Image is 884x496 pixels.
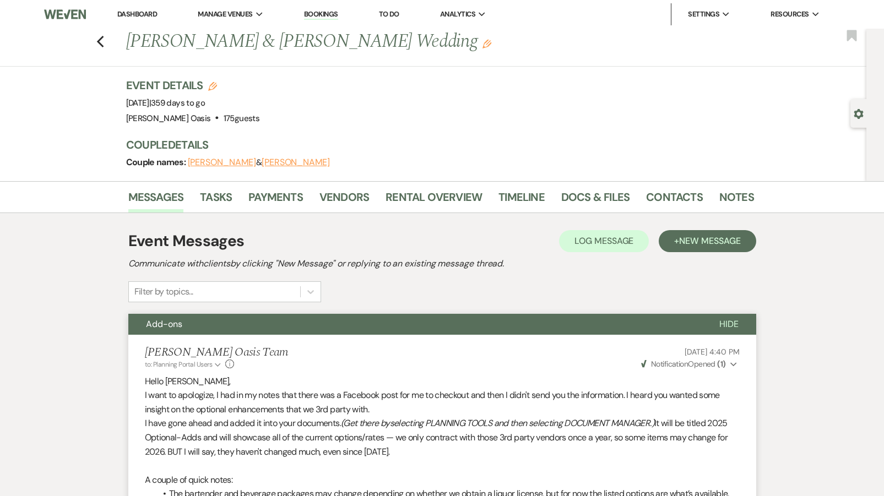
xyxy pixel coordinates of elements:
[126,113,211,124] span: [PERSON_NAME] Oasis
[145,359,223,369] button: to: Planning Portal Users
[651,359,688,369] span: Notification
[304,9,338,20] a: Bookings
[646,188,703,212] a: Contacts
[149,97,205,108] span: |
[482,39,491,48] button: Edit
[145,346,289,359] h5: [PERSON_NAME] Oasis Team
[688,9,719,20] span: Settings
[498,188,545,212] a: Timeline
[390,417,654,429] em: selecting PLANNING TOOLS and then selecting DOCUMENT MANAGER.)
[198,9,252,20] span: Manage Venues
[440,9,475,20] span: Analytics
[128,230,245,253] h1: Event Messages
[145,388,740,416] p: I want to apologize, I had in my notes that there was a Facebook post for me to checkout and then...
[719,188,754,212] a: Notes
[659,230,756,252] button: +New Message
[719,318,739,330] span: Hide
[151,97,205,108] span: 359 days to go
[126,97,205,108] span: [DATE]
[128,257,756,270] h2: Communicate with clients by clicking "New Message" or replying to an existing message thread.
[679,235,740,247] span: New Message
[702,314,756,335] button: Hide
[341,417,390,429] em: (Get there by
[134,285,193,298] div: Filter by topics...
[379,9,399,19] a: To Do
[146,318,182,330] span: Add-ons
[641,359,726,369] span: Opened
[126,78,259,93] h3: Event Details
[44,3,86,26] img: Weven Logo
[717,359,725,369] strong: ( 1 )
[386,188,482,212] a: Rental Overview
[145,360,213,369] span: to: Planning Portal Users
[639,358,740,370] button: NotificationOpened (1)
[561,188,630,212] a: Docs & Files
[145,374,740,389] p: Hello [PERSON_NAME],
[145,416,740,459] p: I have gone ahead and added it into your documents. It will be titled 2025 Optional-Adds and will...
[248,188,303,212] a: Payments
[117,9,157,19] a: Dashboard
[200,188,232,212] a: Tasks
[126,137,743,152] h3: Couple Details
[224,113,259,124] span: 175 guests
[685,347,739,357] span: [DATE] 4:40 PM
[126,29,620,55] h1: [PERSON_NAME] & [PERSON_NAME] Wedding
[319,188,369,212] a: Vendors
[128,188,184,212] a: Messages
[771,9,809,20] span: Resources
[145,473,740,487] p: A couple of quick notes:
[188,157,330,168] span: &
[126,156,188,168] span: Couple names:
[559,230,649,252] button: Log Message
[128,314,702,335] button: Add-ons
[574,235,633,247] span: Log Message
[188,158,256,167] button: [PERSON_NAME]
[262,158,330,167] button: [PERSON_NAME]
[854,108,864,118] button: Open lead details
